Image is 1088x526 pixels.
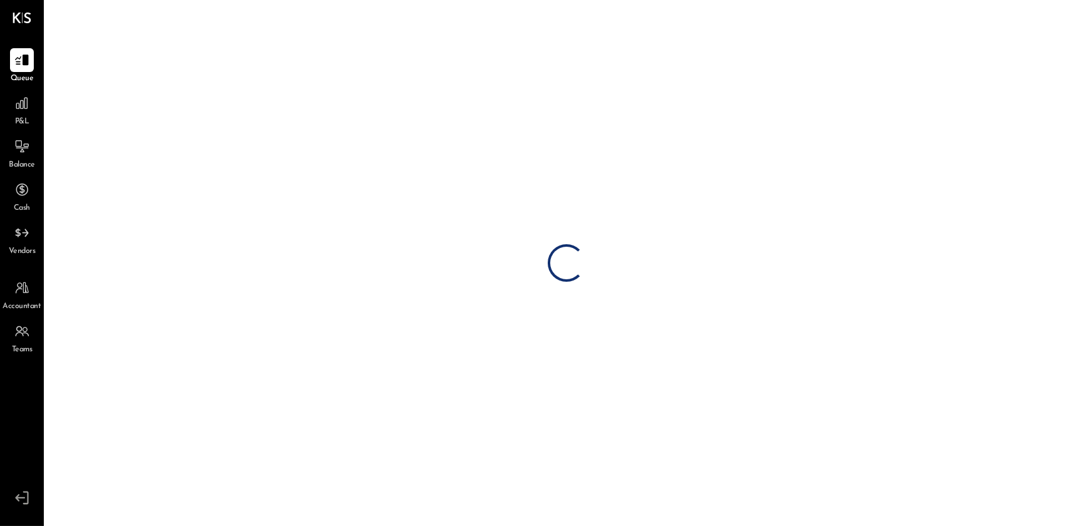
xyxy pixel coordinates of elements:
[14,203,30,214] span: Cash
[1,221,43,257] a: Vendors
[1,135,43,171] a: Balance
[1,91,43,128] a: P&L
[9,246,36,257] span: Vendors
[11,73,34,85] span: Queue
[3,301,41,312] span: Accountant
[1,178,43,214] a: Cash
[15,116,29,128] span: P&L
[12,344,33,356] span: Teams
[1,276,43,312] a: Accountant
[1,48,43,85] a: Queue
[9,160,35,171] span: Balance
[1,319,43,356] a: Teams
